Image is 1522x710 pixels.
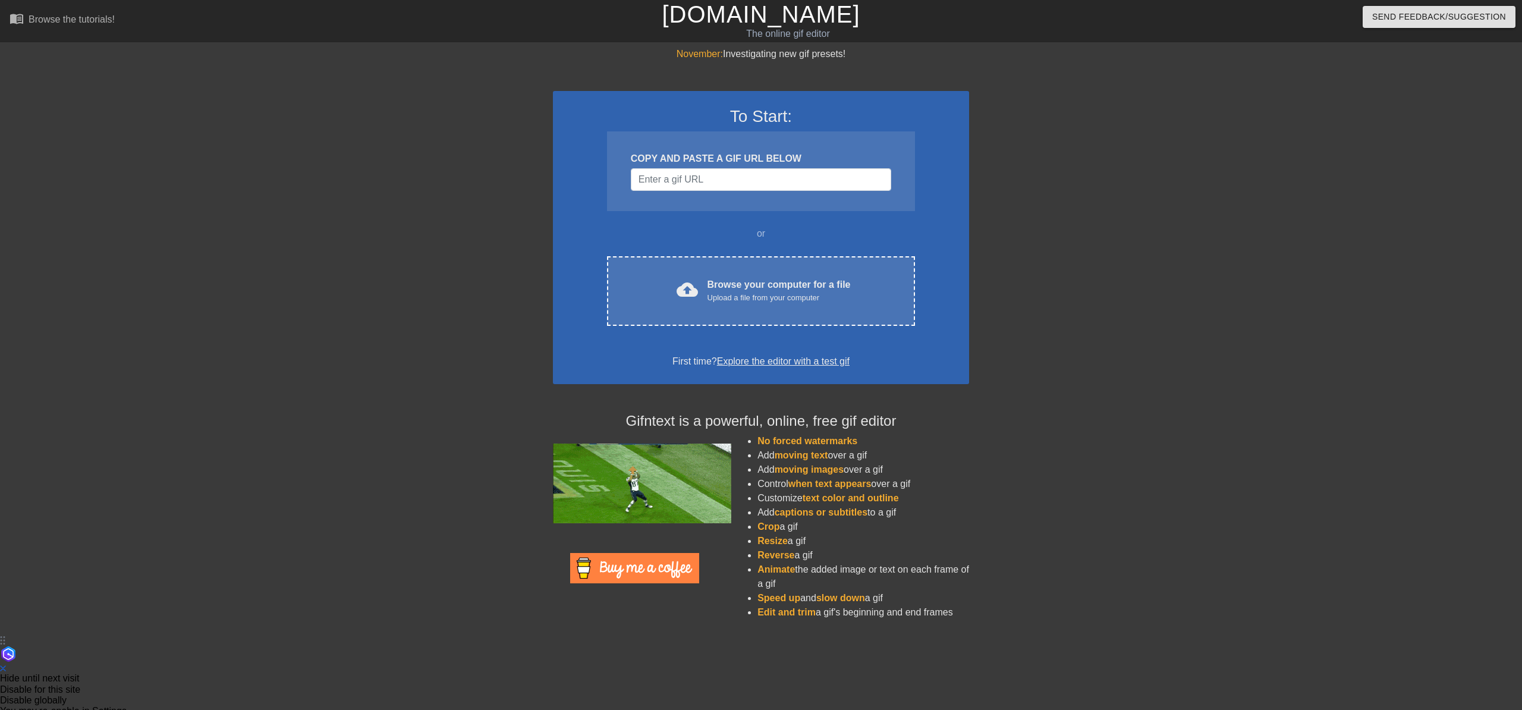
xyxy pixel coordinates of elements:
li: a gif's beginning and end frames [757,605,969,620]
li: a gif [757,534,969,548]
button: Send Feedback/Suggestion [1363,6,1515,28]
span: Animate [757,564,795,574]
div: COPY AND PASTE A GIF URL BELOW [631,152,891,166]
div: or [584,227,938,241]
a: Browse the tutorials! [10,11,115,30]
span: menu_book [10,11,24,26]
div: Investigating new gif presets! [553,47,969,61]
li: Control over a gif [757,477,969,491]
div: Upload a file from your computer [707,292,851,304]
span: moving text [775,450,828,460]
li: Customize [757,491,969,505]
span: November: [677,49,723,59]
span: Reverse [757,550,794,560]
span: Crop [757,521,779,532]
li: a gif [757,520,969,534]
span: Speed up [757,593,800,603]
li: Add over a gif [757,463,969,477]
div: The online gif editor [513,27,1062,41]
span: captions or subtitles [775,507,867,517]
li: and a gif [757,591,969,605]
img: Buy Me A Coffee [570,553,699,583]
span: No forced watermarks [757,436,857,446]
h3: To Start: [568,106,954,127]
span: Resize [757,536,788,546]
span: cloud_upload [677,279,698,300]
a: [DOMAIN_NAME] [662,1,860,27]
li: the added image or text on each frame of a gif [757,563,969,591]
input: Username [631,168,891,191]
img: football_small.gif [553,444,731,523]
span: text color and outline [803,493,899,503]
span: moving images [775,464,844,475]
div: Browse your computer for a file [707,278,851,304]
span: when text appears [788,479,872,489]
li: a gif [757,548,969,563]
span: slow down [816,593,865,603]
li: Add to a gif [757,505,969,520]
span: Send Feedback/Suggestion [1372,10,1506,24]
h4: Gifntext is a powerful, online, free gif editor [553,413,969,430]
li: Add over a gif [757,448,969,463]
div: Browse the tutorials! [29,14,115,24]
div: First time? [568,354,954,369]
a: Explore the editor with a test gif [717,356,850,366]
span: Edit and trim [757,607,816,617]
